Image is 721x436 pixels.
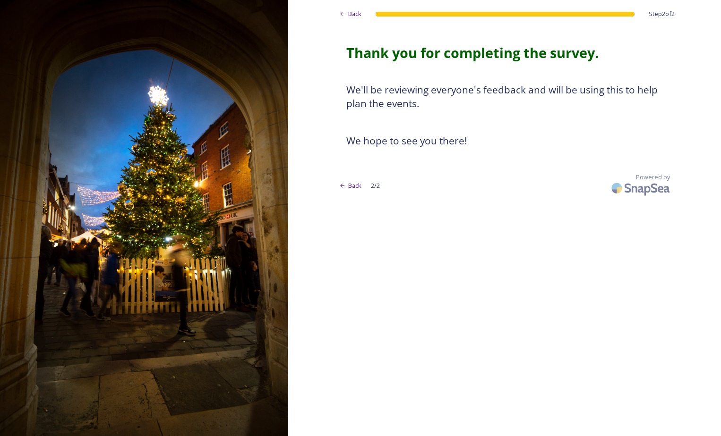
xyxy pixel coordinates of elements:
span: Powered by [636,173,670,182]
img: SnapSea Logo [609,177,675,199]
h3: We hope to see you there! [346,134,663,148]
h3: We'll be reviewing everyone's feedback and will be using this to help plan the events. [346,83,663,111]
span: Back [348,9,361,18]
strong: Thank you for completing the survey. [346,43,599,62]
span: Back [348,181,361,190]
span: Step 2 of 2 [649,9,675,18]
span: 2 / 2 [371,181,380,190]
